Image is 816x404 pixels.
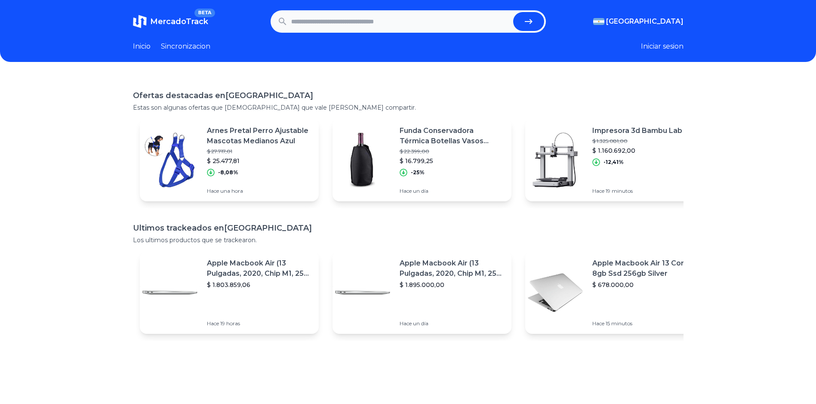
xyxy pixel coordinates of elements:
button: Iniciar sesion [641,41,684,52]
p: Apple Macbook Air (13 Pulgadas, 2020, Chip M1, 256 Gb De Ssd, 8 Gb De Ram) - Plata [400,258,505,279]
h1: Ofertas destacadas en [GEOGRAPHIC_DATA] [133,89,684,102]
img: Argentina [593,18,604,25]
p: $ 16.799,25 [400,157,505,165]
a: Featured imageImpresora 3d Bambu Lab A1$ 1.325.081,00$ 1.160.692,00-12,41%Hace 19 minutos [525,119,704,201]
p: $ 27.717,01 [207,148,312,155]
p: Hace 19 horas [207,320,312,327]
span: BETA [194,9,215,17]
img: Featured image [333,130,393,190]
p: Arnes Pretal Perro Ajustable Mascotas Medianos Azul [207,126,312,146]
p: -8,08% [218,169,238,176]
a: Featured imageArnes Pretal Perro Ajustable Mascotas Medianos Azul$ 27.717,01$ 25.477,81-8,08%Hace... [140,119,319,201]
p: Apple Macbook Air (13 Pulgadas, 2020, Chip M1, 256 Gb De Ssd, 8 Gb De Ram) - Plata [207,258,312,279]
p: $ 1.160.692,00 [592,146,692,155]
a: Featured imageFunda Conservadora Térmica Botellas Vasos Expansible$ 22.399,00$ 16.799,25-25%Hace ... [333,119,511,201]
img: Featured image [140,130,200,190]
img: Featured image [333,262,393,323]
p: Funda Conservadora Térmica Botellas Vasos Expansible [400,126,505,146]
a: Sincronizacion [161,41,210,52]
p: Apple Macbook Air 13 Core I5 8gb Ssd 256gb Silver [592,258,697,279]
p: Hace un día [400,320,505,327]
span: [GEOGRAPHIC_DATA] [606,16,684,27]
p: Los ultimos productos que se trackearon. [133,236,684,244]
p: Hace un día [400,188,505,194]
p: Hace una hora [207,188,312,194]
p: Hace 15 minutos [592,320,697,327]
a: Inicio [133,41,151,52]
p: Hace 19 minutos [592,188,692,194]
p: $ 1.895.000,00 [400,281,505,289]
p: -12,41% [604,159,624,166]
img: Featured image [525,262,585,323]
img: MercadoTrack [133,15,147,28]
p: $ 22.399,00 [400,148,505,155]
span: MercadoTrack [150,17,208,26]
button: [GEOGRAPHIC_DATA] [593,16,684,27]
p: $ 1.803.859,06 [207,281,312,289]
p: -25% [411,169,425,176]
a: Featured imageApple Macbook Air (13 Pulgadas, 2020, Chip M1, 256 Gb De Ssd, 8 Gb De Ram) - Plata$... [140,251,319,334]
img: Featured image [525,130,585,190]
p: $ 25.477,81 [207,157,312,165]
img: Featured image [140,262,200,323]
a: MercadoTrackBETA [133,15,208,28]
h1: Ultimos trackeados en [GEOGRAPHIC_DATA] [133,222,684,234]
p: $ 1.325.081,00 [592,138,692,145]
p: Impresora 3d Bambu Lab A1 [592,126,692,136]
p: Estas son algunas ofertas que [DEMOGRAPHIC_DATA] que vale [PERSON_NAME] compartir. [133,103,684,112]
a: Featured imageApple Macbook Air (13 Pulgadas, 2020, Chip M1, 256 Gb De Ssd, 8 Gb De Ram) - Plata$... [333,251,511,334]
p: $ 678.000,00 [592,281,697,289]
a: Featured imageApple Macbook Air 13 Core I5 8gb Ssd 256gb Silver$ 678.000,00Hace 15 minutos [525,251,704,334]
